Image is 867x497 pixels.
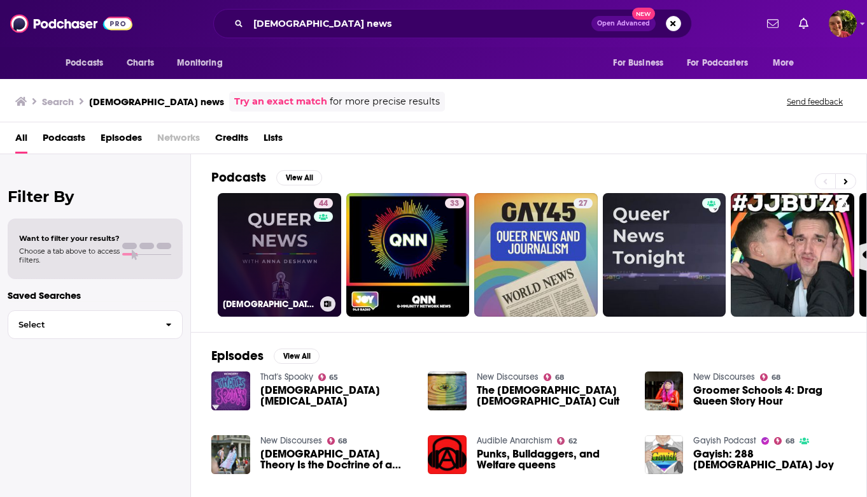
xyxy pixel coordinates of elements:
[8,321,155,329] span: Select
[693,449,846,470] span: Gayish: 288 [DEMOGRAPHIC_DATA] Joy
[118,51,162,75] a: Charts
[613,54,663,72] span: For Business
[213,9,692,38] div: Search podcasts, credits, & more...
[773,54,794,72] span: More
[10,11,132,36] img: Podchaser - Follow, Share and Rate Podcasts
[318,373,339,381] a: 65
[783,96,847,107] button: Send feedback
[764,51,810,75] button: open menu
[786,438,794,444] span: 68
[693,435,756,446] a: Gayish Podcast
[218,193,341,317] a: 44[DEMOGRAPHIC_DATA] News
[42,96,74,108] h3: Search
[693,371,755,382] a: New Discourses
[168,51,239,75] button: open menu
[477,449,630,470] a: Punks, Bulldaggers, and Welfare queens
[450,198,459,210] span: 33
[579,198,588,210] span: 27
[762,13,784,34] a: Show notifications dropdown
[101,127,142,154] a: Episodes
[274,349,320,364] button: View All
[477,385,630,407] span: The [DEMOGRAPHIC_DATA] [DEMOGRAPHIC_DATA] Cult
[829,10,857,38] span: Logged in as Marz
[760,373,780,381] a: 68
[604,51,679,75] button: open menu
[693,385,846,407] a: Groomer Schools 4: Drag Queen Story Hour
[276,170,322,185] button: View All
[428,435,467,474] img: Punks, Bulldaggers, and Welfare queens
[223,299,315,310] h3: [DEMOGRAPHIC_DATA] News
[89,96,224,108] h3: [DEMOGRAPHIC_DATA] news
[772,375,780,380] span: 68
[127,54,154,72] span: Charts
[474,193,598,317] a: 27
[568,438,577,444] span: 62
[632,8,655,20] span: New
[8,289,183,301] p: Saved Searches
[829,10,857,38] button: Show profile menu
[177,54,222,72] span: Monitoring
[319,198,328,210] span: 44
[157,127,200,154] span: Networks
[591,16,656,31] button: Open AdvancedNew
[338,438,347,444] span: 68
[234,94,327,109] a: Try an exact match
[693,449,846,470] a: Gayish: 288 Queer Joy
[57,51,120,75] button: open menu
[260,435,322,446] a: New Discourses
[544,373,564,381] a: 68
[8,187,183,206] h2: Filter By
[645,371,684,410] img: Groomer Schools 4: Drag Queen Story Hour
[211,348,264,364] h2: Episodes
[15,127,27,154] a: All
[43,127,85,154] a: Podcasts
[687,54,748,72] span: For Podcasters
[260,385,413,407] span: [DEMOGRAPHIC_DATA] [MEDICAL_DATA]
[477,385,630,407] a: The Queer Gnostic Cult
[211,169,266,185] h2: Podcasts
[248,13,591,34] input: Search podcasts, credits, & more...
[794,13,814,34] a: Show notifications dropdown
[329,375,338,380] span: 65
[215,127,248,154] a: Credits
[346,193,470,317] a: 33
[211,435,250,474] img: Queer Theory Is the Doctrine of a Sex-Based Cult
[211,348,320,364] a: EpisodesView All
[19,247,120,264] span: Choose a tab above to access filters.
[260,449,413,470] a: Queer Theory Is the Doctrine of a Sex-Based Cult
[645,435,684,474] img: Gayish: 288 Queer Joy
[829,10,857,38] img: User Profile
[264,127,283,154] a: Lists
[477,371,539,382] a: New Discourses
[597,20,650,27] span: Open Advanced
[774,437,794,445] a: 68
[679,51,766,75] button: open menu
[260,371,313,382] a: That's Spooky
[555,375,564,380] span: 68
[211,371,250,410] img: Queer Mountaineering
[428,371,467,410] img: The Queer Gnostic Cult
[66,54,103,72] span: Podcasts
[574,198,593,208] a: 27
[477,435,552,446] a: Audible Anarchism
[445,198,464,208] a: 33
[19,234,120,243] span: Want to filter your results?
[330,94,440,109] span: for more precise results
[557,437,577,445] a: 62
[327,437,348,445] a: 68
[314,198,333,208] a: 44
